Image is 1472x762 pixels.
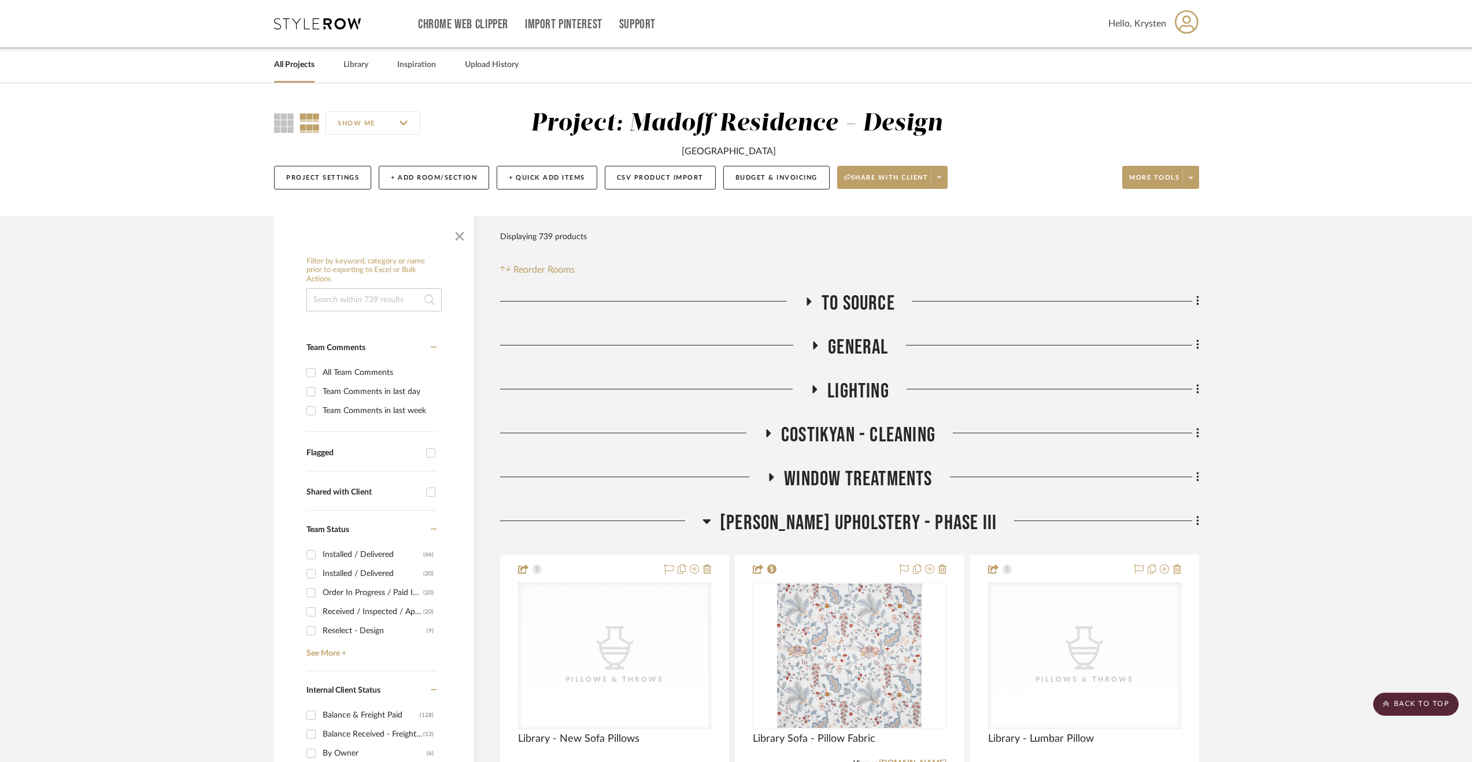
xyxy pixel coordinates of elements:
a: Library [343,57,368,73]
div: Installed / Delivered [323,564,423,583]
div: Balance & Freight Paid [323,706,420,724]
div: Displaying 739 products [500,225,587,248]
button: Reorder Rooms [500,263,575,277]
button: Share with client [837,166,948,189]
div: Order In Progress / Paid In Full w/ Freight, No Balance due [323,583,423,602]
span: Hello, Krysten [1108,17,1166,31]
a: Chrome Web Clipper [418,20,508,29]
div: 0 [519,583,711,728]
button: Budget & Invoicing [723,166,830,189]
span: To Source [822,291,895,316]
div: (66) [423,545,434,564]
span: Library Sofa - Pillow Fabric [753,733,875,745]
a: See More + [304,640,437,659]
div: (20) [423,564,434,583]
div: Received / Inspected / Approved [323,603,423,621]
div: Shared with Client [306,488,420,497]
div: (20) [423,603,434,621]
span: Team Status [306,526,349,534]
button: + Add Room/Section [379,166,489,189]
span: Internal Client Status [306,686,380,694]
div: (9) [427,622,434,640]
h6: Filter by keyword, category or name prior to exporting to Excel or Bulk Actions [306,257,442,284]
img: Library Sofa - Pillow Fabric [777,583,922,728]
scroll-to-top-button: BACK TO TOP [1373,693,1459,716]
span: Share with client [844,173,929,191]
div: (13) [423,725,434,744]
span: Reorder Rooms [513,263,575,277]
a: Upload History [465,57,519,73]
button: + Quick Add Items [497,166,597,189]
span: Library - New Sofa Pillows [518,733,639,745]
div: Flagged [306,448,420,458]
span: Library - Lumbar Pillow [988,733,1094,745]
a: Import Pinterest [525,20,602,29]
a: Inspiration [397,57,436,73]
span: [PERSON_NAME] Upholstery - Phase III [720,511,997,536]
span: Team Comments [306,344,365,352]
div: [GEOGRAPHIC_DATA] [682,144,776,158]
div: Team Comments in last day [323,382,434,401]
div: (20) [423,583,434,602]
div: Installed / Delivered [323,545,423,564]
a: Support [619,20,656,29]
input: Search within 739 results [306,288,442,311]
span: Window Treatments [784,467,932,492]
div: Balance Received - Freight Due [323,725,423,744]
button: Close [448,222,471,246]
button: Project Settings [274,166,371,189]
span: General [828,335,888,360]
button: CSV Product Import [605,166,716,189]
div: Reselect - Design [323,622,427,640]
span: More tools [1129,173,1179,191]
div: Pillows & Throws [1027,674,1142,685]
span: Lighting [827,379,889,404]
div: All Team Comments [323,363,434,382]
div: Project: Madoff Residence - Design [531,111,943,136]
div: Pillows & Throws [557,674,672,685]
a: All Projects [274,57,315,73]
span: Costikyan - Cleaning [781,423,935,448]
div: 0 [753,583,945,728]
div: (128) [420,706,434,724]
button: More tools [1122,166,1199,189]
div: Team Comments in last week [323,402,434,420]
